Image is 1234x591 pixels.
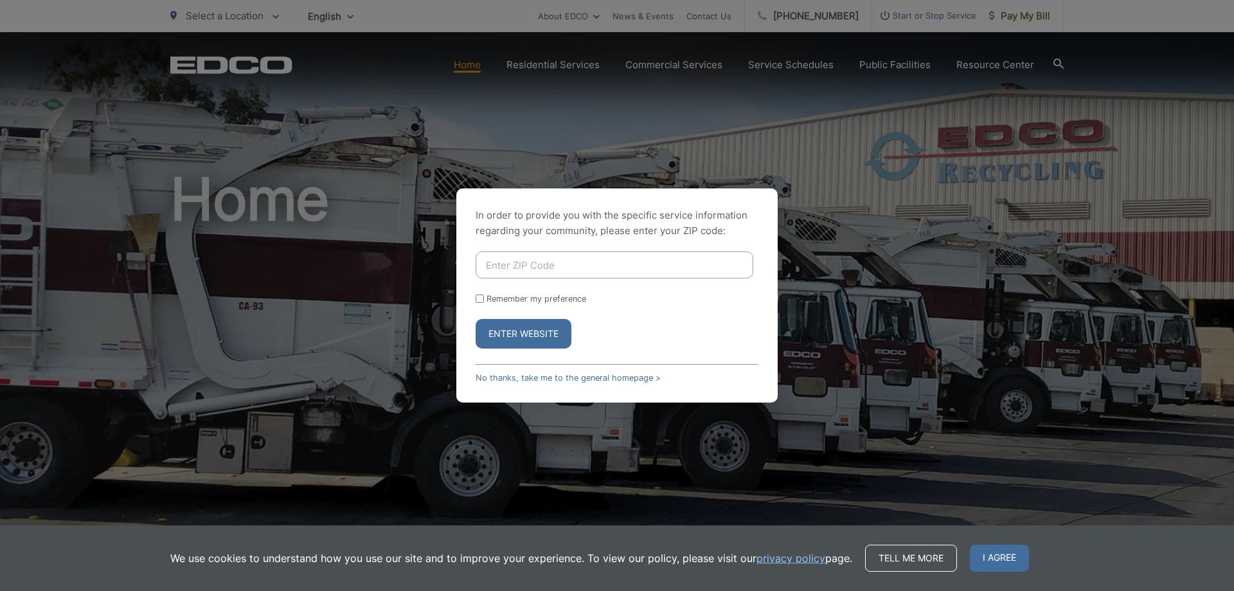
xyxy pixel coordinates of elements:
[476,373,661,383] a: No thanks, take me to the general homepage >
[476,319,571,349] button: Enter Website
[170,550,852,566] p: We use cookies to understand how you use our site and to improve your experience. To view our pol...
[756,550,825,566] a: privacy policy
[970,545,1029,572] span: I agree
[487,294,586,304] label: Remember my preference
[476,208,758,239] p: In order to provide you with the specific service information regarding your community, please en...
[476,251,753,278] input: Enter ZIP Code
[865,545,957,572] a: Tell me more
